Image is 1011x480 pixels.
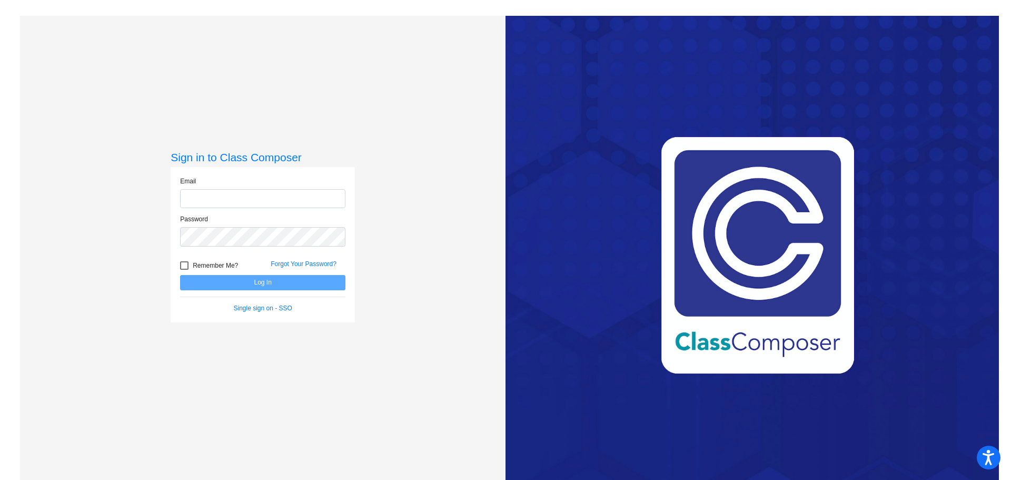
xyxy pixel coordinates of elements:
span: Remember Me? [193,259,238,272]
a: Single sign on - SSO [234,305,292,312]
button: Log In [180,275,345,290]
h3: Sign in to Class Composer [171,151,355,164]
label: Password [180,214,208,224]
a: Forgot Your Password? [271,260,336,268]
label: Email [180,177,196,186]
